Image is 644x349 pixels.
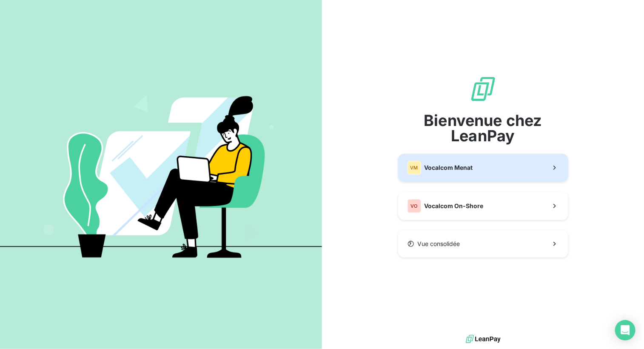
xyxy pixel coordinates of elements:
div: VO [407,199,421,213]
button: VOVocalcom On-Shore [398,192,568,220]
span: Vocalcom Menat [425,163,473,172]
div: Open Intercom Messenger [615,320,635,340]
img: logo sigle [470,75,497,103]
button: Vue consolidée [398,230,568,257]
span: Bienvenue chez LeanPay [398,113,568,143]
button: VMVocalcom Menat [398,154,568,182]
span: Vue consolidée [418,240,460,248]
div: VM [407,161,421,174]
span: Vocalcom On-Shore [425,202,484,210]
img: logo [466,333,501,346]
